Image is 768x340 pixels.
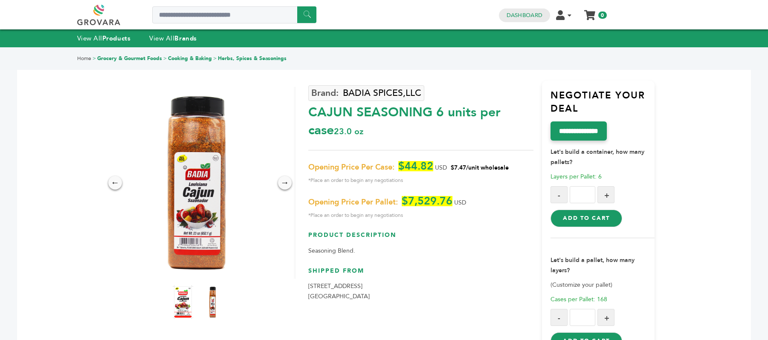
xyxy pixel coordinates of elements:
a: Cooking & Baking [168,55,212,62]
span: > [93,55,96,62]
input: Search a product or brand... [152,6,316,23]
span: $44.82 [398,161,433,171]
img: CAJUN SEASONING 6 units per case 23.0 oz [202,285,223,319]
strong: Brands [174,34,197,43]
span: Opening Price Per Pallet: [308,197,398,207]
a: View AllBrands [149,34,197,43]
span: USD [454,199,466,207]
a: Dashboard [507,12,542,19]
p: Seasoning Blend. [308,246,533,256]
div: ← [108,176,122,190]
span: > [163,55,167,62]
span: Layers per Pallet: 6 [551,173,602,181]
a: Grocery & Gourmet Foods [97,55,162,62]
button: + [597,186,614,203]
button: Add to Cart [551,210,622,227]
h3: Negotiate Your Deal [551,89,655,122]
span: > [213,55,217,62]
strong: Let's build a pallet, how many layers? [551,256,635,274]
span: USD [435,164,447,172]
a: My Cart [585,8,594,17]
button: + [597,309,614,326]
span: 0 [598,12,606,19]
img: CAJUN SEASONING 6 units per case 23.0 oz Product Label [172,285,194,319]
h3: Shipped From [308,267,533,282]
span: 23.0 oz [334,126,363,137]
span: $7,529.76 [402,196,452,206]
span: Opening Price Per Case: [308,162,394,173]
a: BADIA SPICES,LLC [308,85,424,101]
p: (Customize your pallet) [551,280,655,290]
button: - [551,186,568,203]
p: [STREET_ADDRESS] [GEOGRAPHIC_DATA] [308,281,533,302]
div: CAJUN SEASONING 6 units per case [308,99,533,139]
strong: Let's build a container, how many pallets? [551,148,644,166]
span: *Place an order to begin any negotiations [308,210,533,220]
h3: Product Description [308,231,533,246]
a: Herbs, Spices & Seasonings [218,55,287,62]
button: - [551,309,568,326]
span: Cases per Pallet: 168 [551,295,607,303]
a: View AllProducts [77,34,131,43]
img: CAJUN SEASONING 6 units per case 23.0 oz [102,87,294,279]
span: *Place an order to begin any negotiations [308,175,533,185]
a: Home [77,55,91,62]
strong: Products [102,34,130,43]
div: → [278,176,292,190]
span: $7.47/unit wholesale [451,164,509,172]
